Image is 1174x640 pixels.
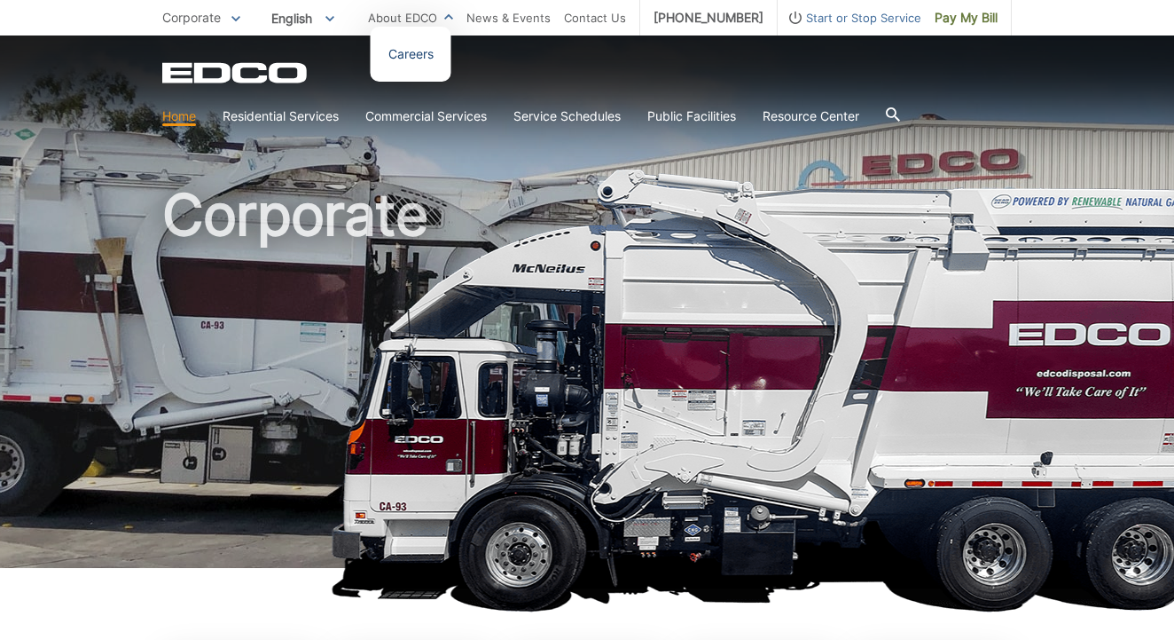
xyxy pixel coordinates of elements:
span: Pay My Bill [935,8,998,28]
a: Public Facilities [647,107,736,126]
span: Corporate [162,10,221,25]
a: Resource Center [763,107,859,126]
a: About EDCO [368,8,453,28]
a: News & Events [466,8,551,28]
span: English [258,4,348,33]
a: Residential Services [223,107,339,126]
a: Service Schedules [513,107,621,126]
a: Contact Us [564,8,626,28]
a: Careers [388,44,434,64]
h1: Corporate [162,186,1012,576]
a: Home [162,107,196,126]
a: EDCD logo. Return to the homepage. [162,62,309,83]
a: Commercial Services [365,107,487,126]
